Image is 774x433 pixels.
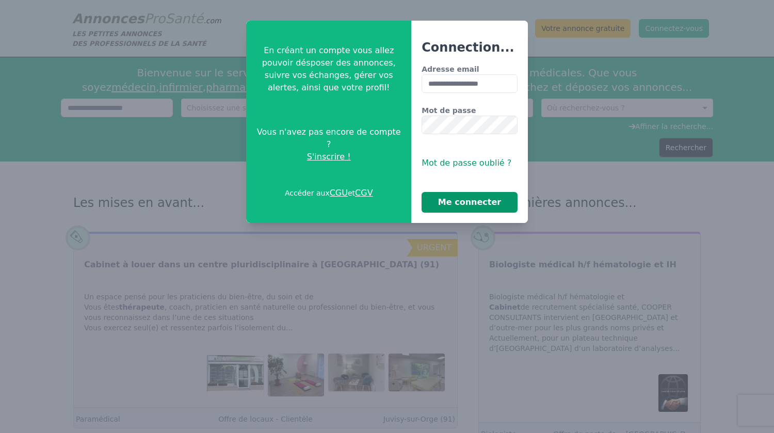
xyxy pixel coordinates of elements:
[307,151,351,163] span: S'inscrire !
[422,64,518,74] label: Adresse email
[285,187,373,199] p: Accéder aux et
[355,188,373,198] a: CGV
[254,126,403,151] span: Vous n'avez pas encore de compte ?
[422,192,518,213] button: Me connecter
[422,158,511,168] span: Mot de passe oublié ?
[330,188,348,198] a: CGU
[422,105,518,116] label: Mot de passe
[422,39,518,56] h3: Connection...
[254,44,403,94] p: En créant un compte vous allez pouvoir désposer des annonces, suivre vos échanges, gérer vos aler...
